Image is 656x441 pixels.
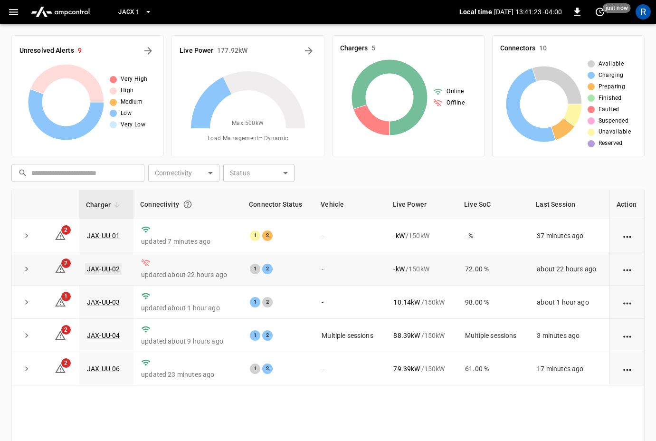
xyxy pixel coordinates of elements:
td: Multiple sessions [457,319,529,352]
p: updated 7 minutes ago [141,237,235,246]
td: 3 minutes ago [529,319,609,352]
div: 2 [262,230,273,241]
a: JAX-UU-03 [87,298,120,306]
td: - [314,352,386,385]
span: Medium [121,97,143,107]
span: Suspended [599,116,629,126]
p: 79.39 kW [393,364,420,374]
div: 2 [262,297,273,307]
div: action cell options [621,364,633,374]
td: - [314,219,386,252]
div: 2 [262,364,273,374]
button: expand row [19,229,34,243]
a: 2 [55,231,66,239]
th: Live SoC [457,190,529,219]
button: expand row [19,328,34,343]
button: expand row [19,295,34,309]
p: - kW [393,231,404,240]
span: Available [599,59,624,69]
td: 37 minutes ago [529,219,609,252]
span: 1 [61,292,71,301]
th: Last Session [529,190,609,219]
div: 1 [250,297,260,307]
div: / 150 kW [393,264,450,274]
a: 2 [55,331,66,339]
div: action cell options [621,264,633,274]
div: action cell options [621,231,633,240]
button: JACX 1 [114,3,155,21]
a: JAX-UU-01 [87,232,120,240]
button: set refresh interval [592,4,608,19]
p: updated about 1 hour ago [141,303,235,313]
a: 2 [55,364,66,372]
p: 10.14 kW [393,297,420,307]
div: 2 [262,264,273,274]
button: Energy Overview [301,43,316,58]
a: 2 [55,264,66,272]
span: Load Management = Dynamic [208,134,288,144]
h6: 177.92 kW [217,46,247,56]
div: / 150 kW [393,297,450,307]
span: Low [121,109,132,118]
h6: Chargers [340,43,368,54]
h6: Connectors [500,43,535,54]
span: 2 [61,358,71,368]
span: Charger [86,199,123,211]
div: / 150 kW [393,231,450,240]
span: Max. 500 kW [232,119,264,128]
td: - [314,286,386,319]
p: - kW [393,264,404,274]
a: JAX-UU-02 [85,263,122,275]
div: / 150 kW [393,364,450,374]
span: Finished [599,94,622,103]
button: expand row [19,362,34,376]
a: JAX-UU-04 [87,332,120,339]
span: Offline [447,98,465,108]
div: 1 [250,364,260,374]
h6: 9 [78,46,82,56]
h6: Live Power [180,46,213,56]
div: profile-icon [636,4,651,19]
p: updated 23 minutes ago [141,370,235,379]
td: 61.00 % [457,352,529,385]
td: about 22 hours ago [529,252,609,286]
div: 1 [250,330,260,341]
span: Unavailable [599,127,631,137]
div: 1 [250,264,260,274]
p: Local time [459,7,492,17]
span: Charging [599,71,624,80]
span: Very Low [121,120,145,130]
p: updated about 22 hours ago [141,270,235,279]
td: - [314,252,386,286]
div: Connectivity [140,196,236,213]
div: action cell options [621,297,633,307]
td: 72.00 % [457,252,529,286]
div: action cell options [621,331,633,340]
span: High [121,86,134,96]
button: expand row [19,262,34,276]
span: 2 [61,259,71,268]
span: just now [603,3,631,13]
span: 2 [61,325,71,335]
h6: 10 [539,43,547,54]
img: ampcontrol.io logo [27,3,94,21]
span: 2 [61,225,71,235]
span: Online [447,87,464,96]
button: All Alerts [141,43,156,58]
th: Live Power [386,190,457,219]
th: Action [609,190,644,219]
a: JAX-UU-06 [87,365,120,373]
h6: 5 [371,43,375,54]
td: 17 minutes ago [529,352,609,385]
th: Vehicle [314,190,386,219]
td: Multiple sessions [314,319,386,352]
div: / 150 kW [393,331,450,340]
td: about 1 hour ago [529,286,609,319]
span: Reserved [599,139,623,148]
span: JACX 1 [118,7,139,18]
p: [DATE] 13:41:23 -04:00 [494,7,562,17]
th: Connector Status [242,190,314,219]
p: updated about 9 hours ago [141,336,235,346]
button: Connection between the charger and our software. [179,196,196,213]
span: Faulted [599,105,619,115]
